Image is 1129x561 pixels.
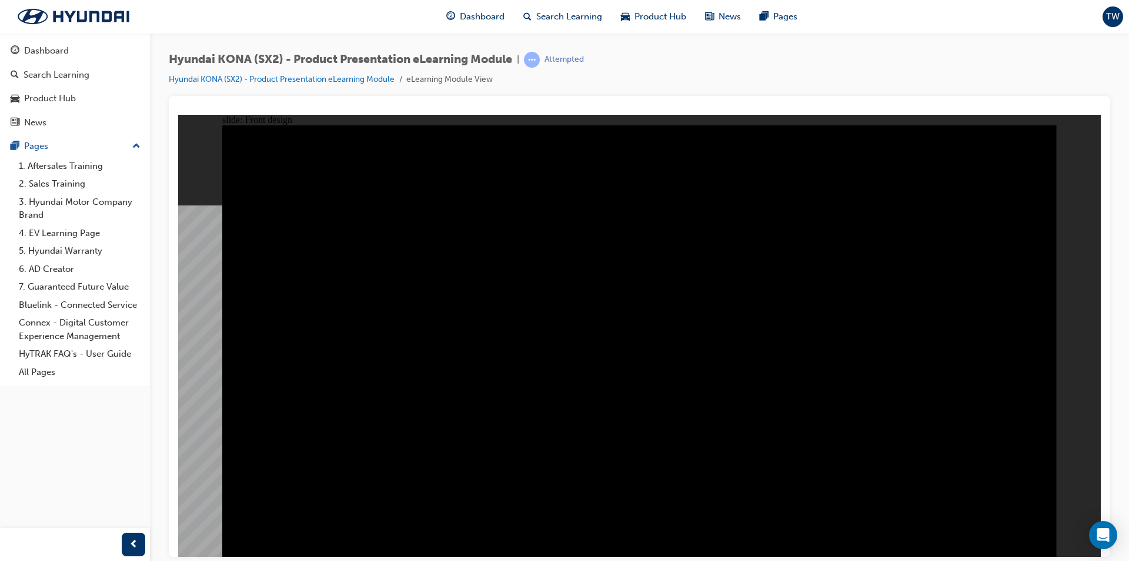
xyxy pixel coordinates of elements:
[169,74,395,84] a: Hyundai KONA (SX2) - Product Presentation eLearning Module
[11,70,19,81] span: search-icon
[14,175,145,193] a: 2. Sales Training
[1103,6,1123,27] button: TW
[446,9,455,24] span: guage-icon
[11,141,19,152] span: pages-icon
[523,9,532,24] span: search-icon
[621,9,630,24] span: car-icon
[5,40,145,62] a: Dashboard
[14,242,145,260] a: 5. Hyundai Warranty
[5,38,145,135] button: DashboardSearch LearningProduct HubNews
[536,10,602,24] span: Search Learning
[24,140,48,153] div: Pages
[5,135,145,157] button: Pages
[11,46,19,57] span: guage-icon
[24,92,76,105] div: Product Hub
[760,9,769,24] span: pages-icon
[132,139,141,154] span: up-icon
[169,53,512,67] span: Hyundai KONA (SX2) - Product Presentation eLearning Module
[14,314,145,345] a: Connex - Digital Customer Experience Management
[1089,521,1117,549] div: Open Intercom Messenger
[129,537,138,552] span: prev-icon
[14,157,145,175] a: 1. Aftersales Training
[24,68,89,82] div: Search Learning
[24,44,69,58] div: Dashboard
[517,53,519,67] span: |
[6,4,141,29] img: Trak
[14,345,145,363] a: HyTRAK FAQ's - User Guide
[14,296,145,314] a: Bluelink - Connected Service
[773,10,797,24] span: Pages
[24,116,46,130] div: News
[14,278,145,296] a: 7. Guaranteed Future Value
[634,10,686,24] span: Product Hub
[719,10,741,24] span: News
[11,118,19,128] span: news-icon
[14,260,145,278] a: 6. AD Creator
[14,193,145,224] a: 3. Hyundai Motor Company Brand
[612,5,696,29] a: car-iconProduct Hub
[406,73,493,87] li: eLearning Module View
[696,5,750,29] a: news-iconNews
[460,10,505,24] span: Dashboard
[1106,10,1120,24] span: TW
[514,5,612,29] a: search-iconSearch Learning
[705,9,714,24] span: news-icon
[437,5,514,29] a: guage-iconDashboard
[14,363,145,381] a: All Pages
[545,54,584,65] div: Attempted
[524,52,540,68] span: learningRecordVerb_ATTEMPT-icon
[11,94,19,104] span: car-icon
[5,112,145,134] a: News
[5,64,145,86] a: Search Learning
[750,5,807,29] a: pages-iconPages
[5,88,145,109] a: Product Hub
[14,224,145,243] a: 4. EV Learning Page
